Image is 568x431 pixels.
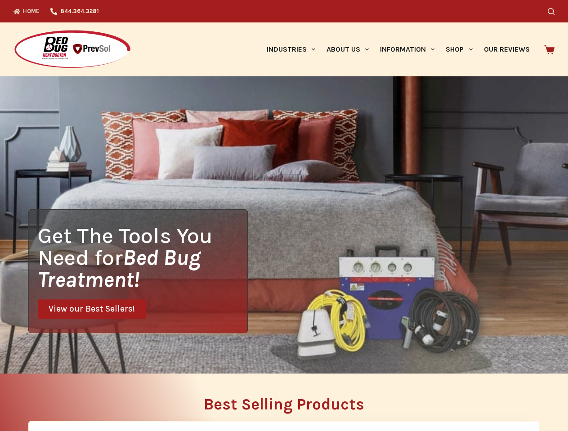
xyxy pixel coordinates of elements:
a: Shop [440,22,478,76]
a: Our Reviews [478,22,535,76]
h1: Get The Tools You Need for [38,224,247,290]
a: Industries [261,22,321,76]
a: View our Best Sellers! [38,299,146,319]
h2: Best Selling Products [28,396,540,412]
button: Search [548,8,555,15]
a: About Us [321,22,374,76]
i: Bed Bug Treatment! [38,245,201,292]
a: Information [375,22,440,76]
img: Prevsol/Bed Bug Heat Doctor [13,30,131,70]
span: View our Best Sellers! [49,305,135,313]
nav: Primary [261,22,535,76]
